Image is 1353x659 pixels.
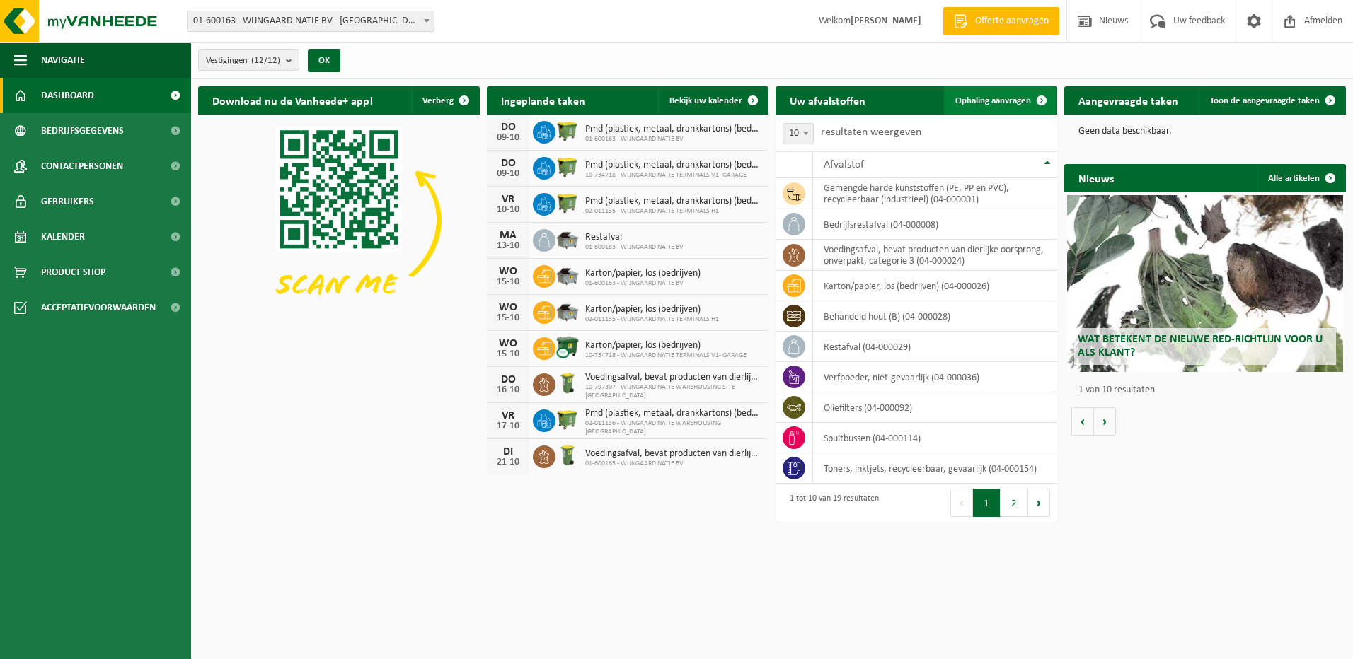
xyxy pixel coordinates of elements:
[198,115,480,326] img: Download de VHEPlus App
[950,489,973,517] button: Previous
[1078,334,1323,358] span: Wat betekent de nieuwe RED-richtlijn voor u als klant?
[585,279,701,288] span: 01-600163 - WIJNGAARD NATIE BV
[494,158,522,169] div: DO
[821,127,921,138] label: resultaten weergeven
[783,124,813,144] span: 10
[851,16,921,26] strong: [PERSON_NAME]
[1064,86,1192,114] h2: Aangevraagde taken
[422,96,454,105] span: Verberg
[41,184,94,219] span: Gebruikers
[585,408,761,419] span: Pmd (plastiek, metaal, drankkartons) (bedrijven)
[585,243,684,252] span: 01-600163 - WIJNGAARD NATIE BV
[1210,96,1320,105] span: Toon de aangevraagde taken
[494,338,522,349] div: WO
[1094,407,1116,436] button: Volgende
[585,304,719,315] span: Karton/papier, los (bedrijven)
[1001,489,1028,517] button: 2
[813,271,1057,301] td: karton/papier, los (bedrijven) (04-000026)
[206,50,280,71] span: Vestigingen
[41,78,94,113] span: Dashboard
[585,315,719,324] span: 02-011135 - WIJNGAARD NATIE TERMINALS H1
[494,241,522,251] div: 13-10
[555,119,580,143] img: WB-1100-HPE-GN-50
[494,205,522,215] div: 10-10
[585,340,747,351] span: Karton/papier, los (bedrijven)
[776,86,880,114] h2: Uw afvalstoffen
[555,443,580,467] img: WB-0140-HPE-GN-50
[585,419,761,436] span: 02-011136 - WIJNGAARD NATIE WAREHOUSING [GEOGRAPHIC_DATA]
[41,113,124,148] span: Bedrijfsgegevens
[813,392,1057,423] td: oliefilters (04-000092)
[555,371,580,395] img: WB-0140-HPE-GN-50
[955,96,1031,105] span: Ophaling aanvragen
[494,194,522,205] div: VR
[1078,127,1332,136] p: Geen data beschikbaar.
[669,96,742,105] span: Bekijk uw kalender
[555,299,580,323] img: WB-5000-GAL-GY-01
[585,372,761,383] span: Voedingsafval, bevat producten van dierlijke oorsprong, onverpakt, categorie 3
[494,230,522,241] div: MA
[41,219,85,255] span: Kalender
[487,86,599,114] h2: Ingeplande taken
[1199,86,1345,115] a: Toon de aangevraagde taken
[972,14,1052,28] span: Offerte aanvragen
[187,11,434,32] span: 01-600163 - WIJNGAARD NATIE BV - ANTWERPEN
[494,266,522,277] div: WO
[494,133,522,143] div: 09-10
[41,148,123,184] span: Contactpersonen
[813,453,1057,484] td: toners, inktjets, recycleerbaar, gevaarlijk (04-000154)
[1064,164,1128,192] h2: Nieuws
[585,268,701,279] span: Karton/papier, los (bedrijven)
[494,313,522,323] div: 15-10
[585,232,684,243] span: Restafval
[813,423,1057,453] td: spuitbussen (04-000114)
[555,191,580,215] img: WB-1100-HPE-GN-50
[813,362,1057,392] td: verfpoeder, niet-gevaarlijk (04-000036)
[585,160,761,171] span: Pmd (plastiek, metaal, drankkartons) (bedrijven)
[585,124,761,135] span: Pmd (plastiek, metaal, drankkartons) (bedrijven)
[813,332,1057,362] td: restafval (04-000029)
[585,448,761,460] span: Voedingsafval, bevat producten van dierlijke oorsprong, onverpakt, categorie 3
[555,155,580,179] img: WB-1100-HPE-GN-50
[973,489,1001,517] button: 1
[813,301,1057,332] td: behandeld hout (B) (04-000028)
[1071,407,1094,436] button: Vorige
[585,460,761,468] span: 01-600163 - WIJNGAARD NATIE BV
[658,86,767,115] a: Bekijk uw kalender
[944,86,1056,115] a: Ophaling aanvragen
[494,302,522,313] div: WO
[494,122,522,133] div: DO
[783,487,879,518] div: 1 tot 10 van 19 resultaten
[585,383,761,400] span: 10-797307 - WIJNGAARD NATIE WAREHOUSING SITE [GEOGRAPHIC_DATA]
[943,7,1059,35] a: Offerte aanvragen
[411,86,478,115] button: Verberg
[494,385,522,395] div: 16-10
[813,240,1057,271] td: voedingsafval, bevat producten van dierlijke oorsprong, onverpakt, categorie 3 (04-000024)
[494,277,522,287] div: 15-10
[555,407,580,431] img: WB-1100-HPE-GN-50
[198,49,299,71] button: Vestigingen(12/12)
[1028,489,1050,517] button: Next
[494,421,522,431] div: 17-10
[585,196,761,207] span: Pmd (plastiek, metaal, drankkartons) (bedrijven)
[494,446,522,457] div: DI
[494,169,522,179] div: 09-10
[251,56,280,65] count: (12/12)
[585,171,761,180] span: 10-734718 - WIJNGAARD NATIE TERMINALS V1- GARAGE
[783,123,814,144] span: 10
[41,290,156,325] span: Acceptatievoorwaarden
[555,335,580,359] img: WB-1100-CU
[1078,385,1339,395] p: 1 van 10 resultaten
[494,410,522,421] div: VR
[198,86,387,114] h2: Download nu de Vanheede+ app!
[494,457,522,467] div: 21-10
[494,349,522,359] div: 15-10
[813,209,1057,240] td: bedrijfsrestafval (04-000008)
[585,351,747,360] span: 10-734718 - WIJNGAARD NATIE TERMINALS V1- GARAGE
[824,159,864,170] span: Afvalstof
[41,42,85,78] span: Navigatie
[585,135,761,144] span: 01-600163 - WIJNGAARD NATIE BV
[308,49,340,72] button: OK
[555,227,580,251] img: WB-5000-GAL-GY-01
[1257,164,1345,192] a: Alle artikelen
